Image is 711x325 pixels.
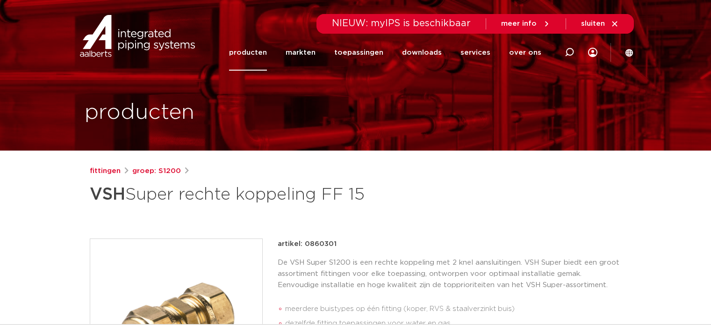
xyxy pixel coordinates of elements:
[285,302,622,317] li: meerdere buistypes op één fitting (koper, RVS & staalverzinkt buis)
[229,35,267,71] a: producten
[581,20,619,28] a: sluiten
[278,257,622,291] p: De VSH Super S1200 is een rechte koppeling met 2 knel aansluitingen. VSH Super biedt een groot as...
[278,238,337,250] p: artikel: 0860301
[581,20,605,27] span: sluiten
[402,35,442,71] a: downloads
[332,19,471,28] span: NIEUW: myIPS is beschikbaar
[90,166,121,177] a: fittingen
[509,35,541,71] a: over ons
[229,35,541,71] nav: Menu
[85,98,194,128] h1: producten
[460,35,490,71] a: services
[286,35,316,71] a: markten
[334,35,383,71] a: toepassingen
[501,20,551,28] a: meer info
[501,20,537,27] span: meer info
[90,186,125,203] strong: VSH
[90,181,441,209] h1: Super rechte koppeling FF 15
[132,166,181,177] a: groep: S1200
